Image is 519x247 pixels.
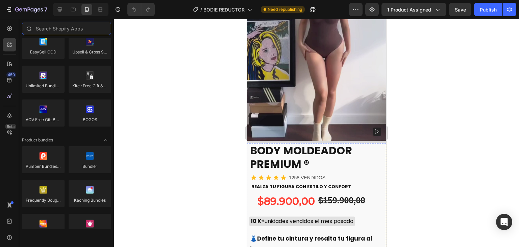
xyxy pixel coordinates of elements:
button: 7 [3,3,50,16]
span: 1 product assigned [387,6,431,13]
div: Beta [5,124,16,129]
div: Undo/Redo [127,3,155,16]
div: 450 [6,72,16,77]
span: Need republishing [268,6,302,13]
p: 👗 [3,215,136,235]
iframe: Design area [247,19,386,247]
strong: Define tu cintura y resalta tu figura al instante. [3,216,125,234]
p: 7 [44,5,47,14]
div: Publish [480,6,497,13]
button: 1 product assigned [381,3,446,16]
span: Product bundles [22,137,53,143]
input: Search Shopify Apps [22,22,111,35]
button: Save [449,3,471,16]
div: Open Intercom Messenger [496,214,512,230]
span: BODIE REDUCTOR [203,6,245,13]
button: Publish [474,3,502,16]
span: / [200,6,202,13]
span: Toggle open [100,135,111,145]
span: Save [455,7,466,13]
